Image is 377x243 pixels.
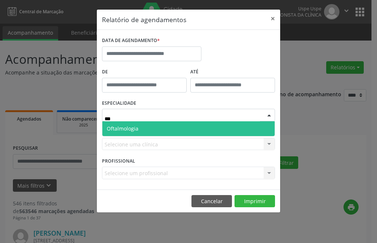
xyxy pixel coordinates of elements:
[265,10,280,28] button: Close
[102,155,135,167] label: PROFISSIONAL
[102,98,136,109] label: ESPECIALIDADE
[191,195,232,208] button: Cancelar
[102,15,186,24] h5: Relatório de agendamentos
[102,66,187,78] label: De
[107,125,138,132] span: Oftalmologia
[235,195,275,208] button: Imprimir
[190,66,275,78] label: ATÉ
[102,35,160,46] label: DATA DE AGENDAMENTO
